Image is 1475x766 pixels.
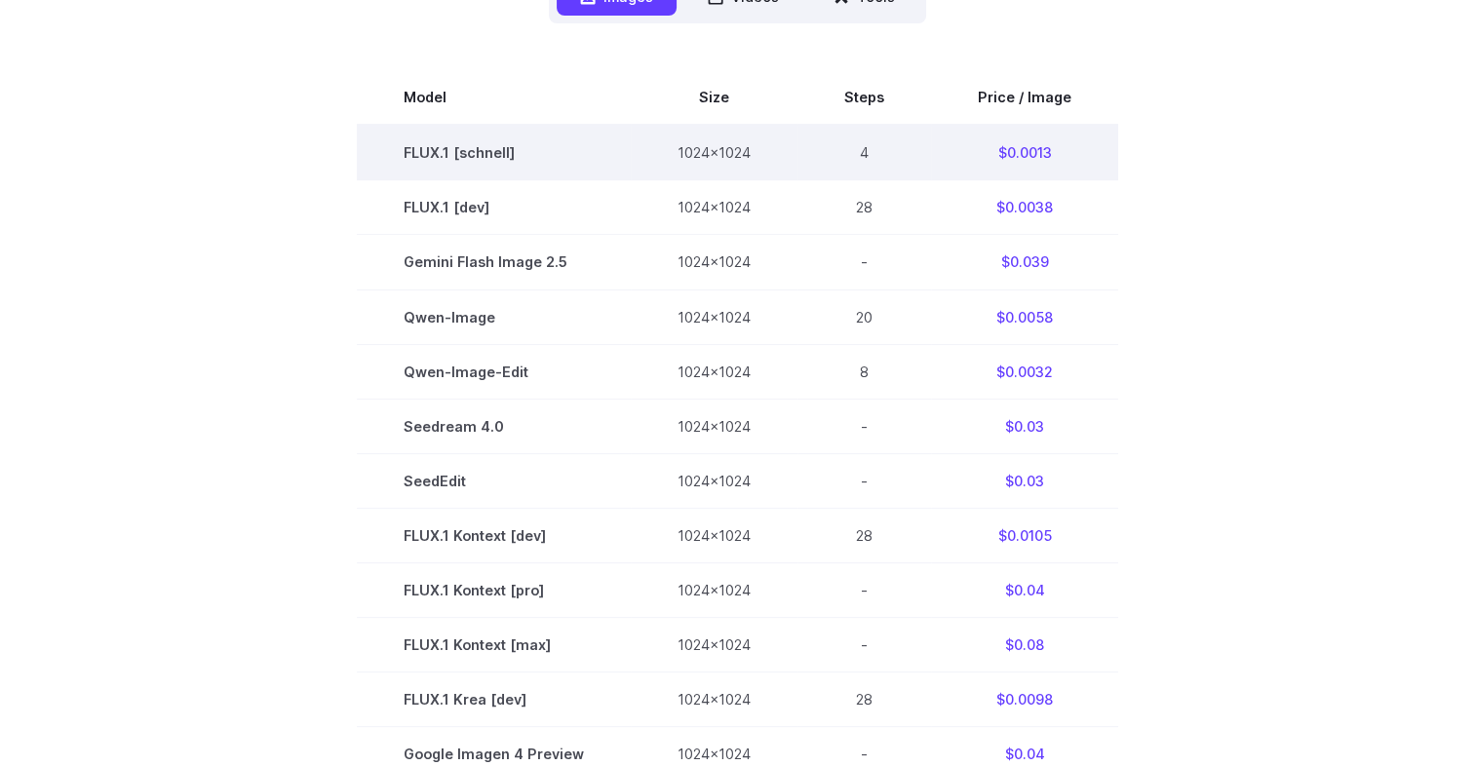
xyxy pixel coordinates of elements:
th: Model [357,70,631,125]
span: Gemini Flash Image 2.5 [404,250,584,273]
td: 1024x1024 [631,399,797,453]
td: $0.0032 [931,344,1118,399]
td: - [797,617,931,671]
td: 8 [797,344,931,399]
td: $0.0058 [931,289,1118,344]
td: - [797,453,931,508]
td: 1024x1024 [631,671,797,726]
th: Size [631,70,797,125]
td: 28 [797,671,931,726]
td: 1024x1024 [631,235,797,289]
td: Seedream 4.0 [357,399,631,453]
td: 1024x1024 [631,562,797,617]
td: - [797,562,931,617]
td: - [797,399,931,453]
td: 1024x1024 [631,180,797,235]
td: FLUX.1 Kontext [max] [357,617,631,671]
th: Steps [797,70,931,125]
th: Price / Image [931,70,1118,125]
td: FLUX.1 Krea [dev] [357,671,631,726]
td: 28 [797,180,931,235]
td: FLUX.1 [dev] [357,180,631,235]
td: 1024x1024 [631,617,797,671]
td: FLUX.1 Kontext [pro] [357,562,631,617]
td: 20 [797,289,931,344]
td: Qwen-Image-Edit [357,344,631,399]
td: 1024x1024 [631,125,797,180]
td: 1024x1024 [631,289,797,344]
td: $0.04 [931,562,1118,617]
td: - [797,235,931,289]
td: $0.03 [931,453,1118,508]
td: $0.0013 [931,125,1118,180]
td: $0.0105 [931,508,1118,562]
td: $0.0038 [931,180,1118,235]
td: 1024x1024 [631,453,797,508]
td: 28 [797,508,931,562]
td: FLUX.1 Kontext [dev] [357,508,631,562]
td: $0.0098 [931,671,1118,726]
td: $0.08 [931,617,1118,671]
td: FLUX.1 [schnell] [357,125,631,180]
td: $0.03 [931,399,1118,453]
td: 1024x1024 [631,344,797,399]
td: 4 [797,125,931,180]
td: 1024x1024 [631,508,797,562]
td: Qwen-Image [357,289,631,344]
td: SeedEdit [357,453,631,508]
td: $0.039 [931,235,1118,289]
